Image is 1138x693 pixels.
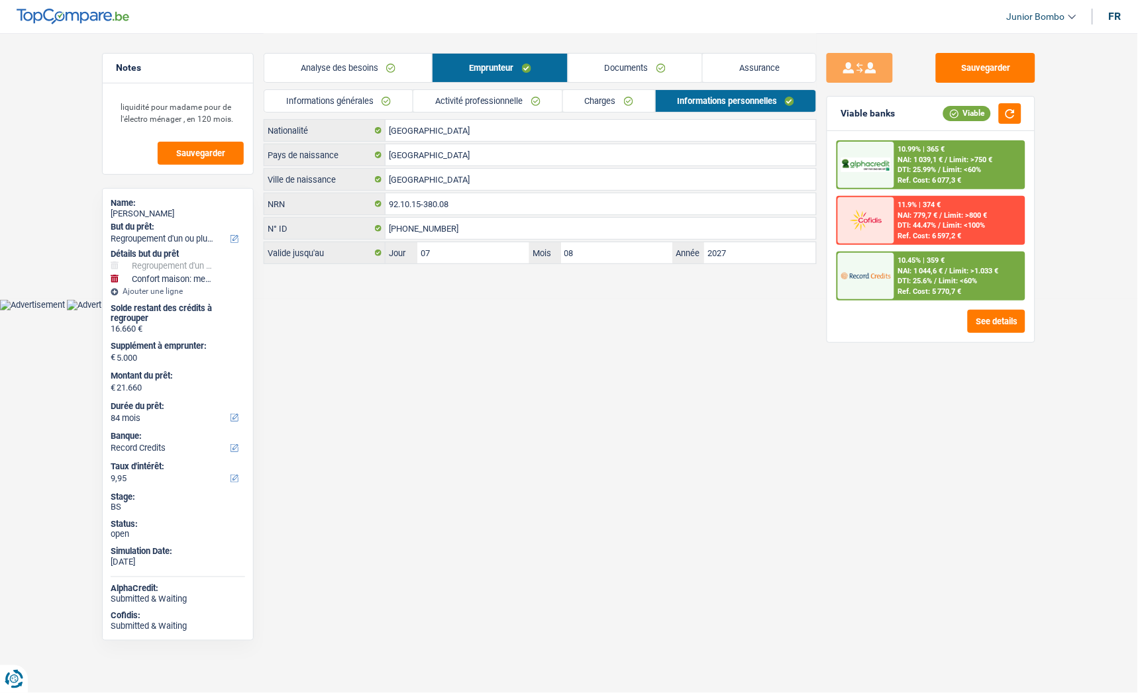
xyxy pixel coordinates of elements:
[433,54,567,82] a: Emprunteur
[563,90,655,112] a: Charges
[386,120,816,141] input: Belgique
[111,371,242,381] label: Montant du prêt:
[943,165,982,174] span: Limit: <60%
[945,156,948,164] span: /
[158,142,244,165] button: Sauvegarder
[841,108,895,119] div: Viable banks
[111,287,245,296] div: Ajouter une ligne
[386,193,816,214] input: 12.12.12-123.12
[111,594,245,604] div: Submitted & Waiting
[704,242,816,263] input: AAAA
[898,211,938,220] span: NAI: 779,7 €
[386,144,816,165] input: Belgique
[111,502,245,512] div: BS
[656,90,817,112] a: Informations personnelles
[264,144,386,165] label: Pays de naissance
[943,221,986,230] span: Limit: <100%
[111,431,242,441] label: Banque:
[264,54,432,82] a: Analyse des besoins
[568,54,702,82] a: Documents
[111,401,242,412] label: Durée du prêt:
[945,211,988,220] span: Limit: >800 €
[841,263,890,288] img: Record Credits
[111,519,245,530] div: Status:
[111,546,245,557] div: Simulation Date:
[264,90,413,112] a: Informations générales
[111,198,245,208] div: Name:
[386,218,816,239] input: 590-1234567-89
[111,621,245,631] div: Submitted & Waiting
[950,267,999,275] span: Limit: >1.033 €
[111,222,242,232] label: But du prêt:
[111,324,245,334] div: 16.660 €
[116,62,240,73] h5: Notes
[936,53,1035,83] button: Sauvegarder
[898,287,962,296] div: Ref. Cost: 5 770,7 €
[264,193,386,214] label: NRN
[264,169,386,190] label: Ville de naissance
[111,557,245,567] div: [DATE]
[898,267,943,275] span: NAI: 1 044,6 €
[898,232,962,240] div: Ref. Cost: 6 597,2 €
[264,120,386,141] label: Nationalité
[898,156,943,164] span: NAI: 1 039,1 €
[940,211,943,220] span: /
[898,277,933,285] span: DTI: 25.6%
[898,145,945,154] div: 10.99% | 365 €
[841,208,890,232] img: Cofidis
[1007,11,1065,23] span: Junior Bombo
[264,218,386,239] label: N° ID
[111,461,242,472] label: Taux d'intérêt:
[935,277,937,285] span: /
[673,242,705,263] label: Année
[264,242,386,263] label: Valide jusqu'au
[111,583,245,594] div: AlphaCredit:
[67,300,132,310] img: Advertisement
[111,383,115,393] span: €
[111,610,245,621] div: Cofidis:
[898,176,962,185] div: Ref. Cost: 6 077,3 €
[413,90,562,112] a: Activité professionnelle
[943,106,991,120] div: Viable
[111,208,245,219] div: [PERSON_NAME]
[898,256,945,265] div: 10.45% | 359 €
[939,277,978,285] span: Limit: <60%
[939,221,941,230] span: /
[111,529,245,539] div: open
[950,156,993,164] span: Limit: >750 €
[898,221,937,230] span: DTI: 44.47%
[111,341,242,351] label: Supplément à emprunter:
[561,242,673,263] input: MM
[898,201,941,209] div: 11.9% | 374 €
[111,352,115,363] span: €
[968,310,1025,333] button: See details
[898,165,937,174] span: DTI: 25.99%
[386,242,417,263] label: Jour
[1109,10,1121,23] div: fr
[111,492,245,502] div: Stage:
[17,9,129,24] img: TopCompare Logo
[945,267,948,275] span: /
[417,242,529,263] input: JJ
[996,6,1076,28] a: Junior Bombo
[703,54,816,82] a: Assurance
[111,249,245,259] div: Détails but du prêt
[841,158,890,173] img: AlphaCredit
[111,303,245,324] div: Solde restant des crédits à regrouper
[939,165,941,174] span: /
[529,242,561,263] label: Mois
[176,149,225,158] span: Sauvegarder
